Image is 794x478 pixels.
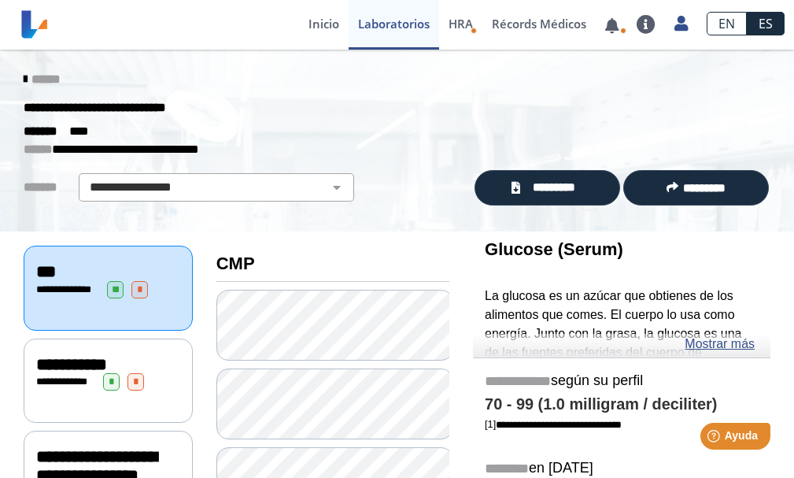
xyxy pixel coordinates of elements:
[485,460,759,478] h5: en [DATE]
[485,239,623,259] b: Glucose (Serum)
[216,254,255,273] b: CMP
[485,418,622,430] a: [1]
[449,16,473,31] span: HRA
[485,395,759,414] h4: 70 - 99 (1.0 milligram / deciliter)
[747,12,785,35] a: ES
[707,12,747,35] a: EN
[654,417,777,461] iframe: Help widget launcher
[485,372,759,391] h5: según su perfil
[685,335,755,354] a: Mostrar más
